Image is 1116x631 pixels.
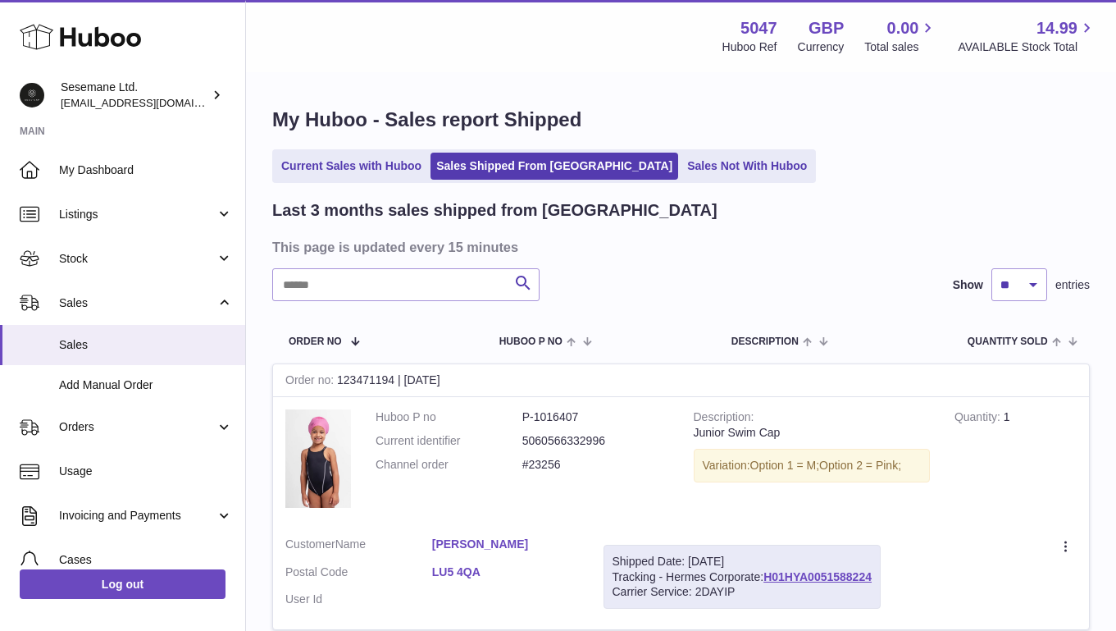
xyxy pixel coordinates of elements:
[20,83,44,107] img: info@soulcap.com
[499,336,563,347] span: Huboo P no
[864,17,937,55] a: 0.00 Total sales
[864,39,937,55] span: Total sales
[522,457,669,473] dd: #23256
[522,433,669,449] dd: 5060566332996
[953,277,983,293] label: Show
[59,508,216,524] span: Invoicing and Payments
[273,364,1089,397] div: 123471194 | [DATE]
[59,251,216,267] span: Stock
[430,153,678,180] a: Sales Shipped From [GEOGRAPHIC_DATA]
[819,459,901,472] span: Option 2 = Pink;
[958,39,1096,55] span: AVAILABLE Stock Total
[722,39,777,55] div: Huboo Ref
[272,238,1086,256] h3: This page is updated every 15 minutes
[432,537,579,552] a: [PERSON_NAME]
[694,449,930,482] div: Variation:
[59,419,216,435] span: Orders
[1036,17,1077,39] span: 14.99
[694,410,754,428] strong: Description
[59,464,233,479] span: Usage
[285,592,432,607] dt: User Id
[763,570,872,583] a: H01HYA0051588224
[798,39,845,55] div: Currency
[20,569,225,599] a: Log out
[59,377,233,393] span: Add Manual Order
[432,565,579,580] a: LU5 4QA
[272,107,1090,133] h1: My Huboo - Sales report Shipped
[954,410,1004,428] strong: Quantity
[276,153,427,180] a: Current Sales with Huboo
[289,336,342,347] span: Order No
[59,162,233,178] span: My Dashboard
[958,17,1096,55] a: 14.99 AVAILABLE Stock Total
[59,552,233,568] span: Cases
[376,433,522,449] dt: Current identifier
[59,337,233,353] span: Sales
[731,336,799,347] span: Description
[694,425,930,441] div: Junior Swim Cap
[376,409,522,425] dt: Huboo P no
[285,537,432,556] dt: Name
[613,554,872,569] div: Shipped Date: [DATE]
[750,459,819,472] span: Option 1 = M;
[522,409,669,425] dd: P-1016407
[285,565,432,584] dt: Postal Code
[681,153,813,180] a: Sales Not With Huboo
[604,545,881,610] div: Tracking - Hermes Corporate:
[740,17,777,39] strong: 5047
[285,537,335,551] span: Customer
[59,207,216,222] span: Listings
[376,457,522,473] dt: Channel order
[968,336,1048,347] span: Quantity Sold
[285,409,351,508] img: 50471738257288.jpeg
[59,295,216,311] span: Sales
[942,397,1089,524] td: 1
[61,80,208,111] div: Sesemane Ltd.
[887,17,919,39] span: 0.00
[613,584,872,600] div: Carrier Service: 2DAYIP
[272,199,717,222] h2: Last 3 months sales shipped from [GEOGRAPHIC_DATA]
[61,96,241,109] span: [EMAIL_ADDRESS][DOMAIN_NAME]
[1055,277,1090,293] span: entries
[285,373,337,391] strong: Order no
[809,17,844,39] strong: GBP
